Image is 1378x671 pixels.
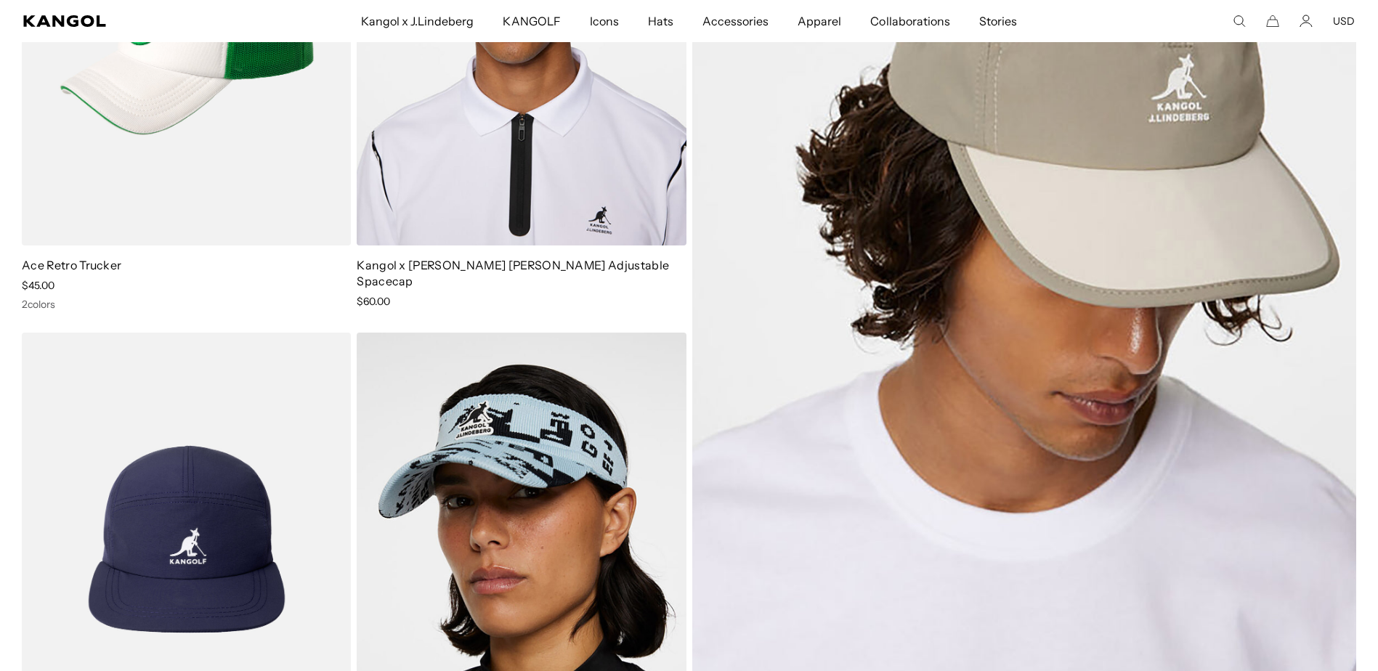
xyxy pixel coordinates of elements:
[1266,15,1279,28] button: Cart
[22,298,351,311] div: 2 colors
[1300,15,1313,28] a: Account
[357,295,390,308] span: $60.00
[1233,15,1246,28] summary: Search here
[22,258,121,272] a: Ace Retro Trucker
[1333,15,1355,28] button: USD
[357,258,669,288] a: Kangol x [PERSON_NAME] [PERSON_NAME] Adjustable Spacecap
[22,279,54,292] span: $45.00
[23,15,239,27] a: Kangol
